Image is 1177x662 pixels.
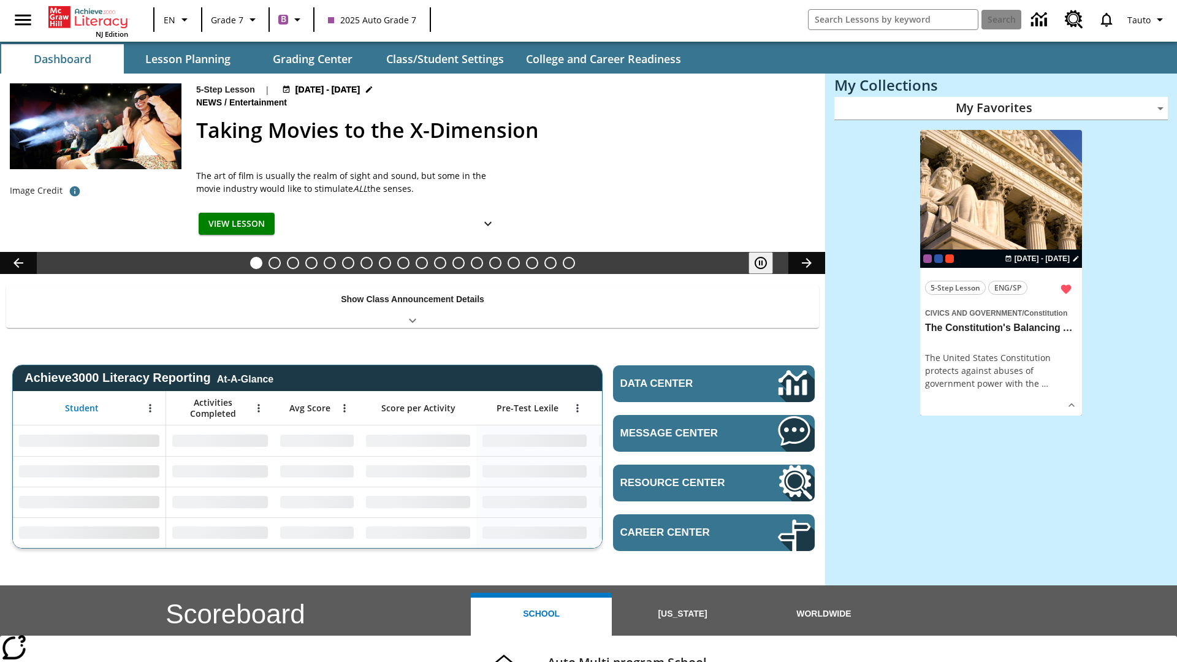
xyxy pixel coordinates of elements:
button: Boost Class color is purple. Change class color [273,9,310,31]
a: Resource Center, Will open in new tab [1057,3,1091,36]
span: Data Center [620,378,736,390]
div: No Data, [593,425,709,456]
div: The United States Constitution protects against abuses of government power with the [925,351,1077,390]
button: Slide 2 Hooray for Constitution Day! [269,257,281,269]
button: Open Menu [141,399,159,417]
div: No Data, [274,487,360,517]
div: Current Class [923,254,932,263]
button: Grade: Grade 7, Select a grade [206,9,265,31]
button: Slide 8 Private! Keep Out! [379,257,391,269]
a: Message Center [613,415,815,452]
button: Slide 5 Free Returns: A Gain or a Drain? [324,257,336,269]
div: No Data, [274,456,360,487]
button: Open side menu [5,2,41,38]
button: Show Details [476,213,500,235]
div: lesson details [920,130,1082,416]
a: Home [48,5,128,29]
span: OL 2025 Auto Grade 8 [934,254,943,263]
span: Achieve3000 Literacy Reporting [25,371,273,385]
button: Grading Center [251,44,374,74]
span: Career Center [620,527,741,539]
img: Panel in front of the seats sprays water mist to the happy audience at a 4DX-equipped theater. [10,83,181,169]
div: No Data, [593,487,709,517]
button: Pause [748,252,773,274]
span: … [1042,378,1048,389]
button: Slide 3 Get Ready to Celebrate Juneteenth! [287,257,299,269]
div: No Data, [166,456,274,487]
div: No Data, [274,425,360,456]
button: School [471,593,612,636]
span: Constitution [1024,309,1068,318]
span: Civics and Government [925,309,1022,318]
button: Slide 6 Time for Moon Rules? [342,257,354,269]
span: Pre-Test Lexile [497,403,558,414]
button: Slide 11 Attack of the Terrifying Tomatoes [434,257,446,269]
button: Open Menu [568,399,587,417]
span: News [196,96,224,110]
button: 5-Step Lesson [925,281,986,295]
button: Slide 12 Fashion Forward in Ancient Rome [452,257,465,269]
button: Class/Student Settings [376,44,514,74]
button: Aug 24 - Aug 24 Choose Dates [280,83,376,96]
button: Aug 24 - Aug 24 Choose Dates [1002,253,1082,264]
div: My Favorites [834,97,1168,120]
span: | [265,83,270,96]
button: Language: EN, Select a language [158,9,197,31]
button: Slide 14 Mixed Practice: Citing Evidence [489,257,501,269]
span: [DATE] - [DATE] [1015,253,1070,264]
div: Show Class Announcement Details [6,286,819,328]
div: No Data, [166,425,274,456]
span: EN [164,13,175,26]
em: ALL [353,183,367,194]
div: Test 1 [945,254,954,263]
a: Notifications [1091,4,1122,36]
input: search field [809,10,978,29]
span: B [281,12,286,27]
button: Slide 7 Cruise Ships: Making Waves [360,257,373,269]
button: Worldwide [753,593,894,636]
button: Slide 4 Back On Earth [305,257,318,269]
button: Slide 17 The Constitution's Balancing Act [544,257,557,269]
p: 5-Step Lesson [196,83,255,96]
span: ENG/SP [994,281,1021,294]
span: Message Center [620,427,741,439]
h3: My Collections [834,77,1168,94]
span: / [224,97,227,107]
button: Profile/Settings [1122,9,1172,31]
div: Pause [748,252,785,274]
span: 5-Step Lesson [931,281,980,294]
button: Slide 13 The Invasion of the Free CD [471,257,483,269]
button: Slide 18 Point of View [563,257,575,269]
span: NJ Edition [96,29,128,39]
a: Data Center [613,365,815,402]
span: Student [65,403,99,414]
span: Score per Activity [381,403,455,414]
div: No Data, [274,517,360,548]
button: Dashboard [1,44,124,74]
div: At-A-Glance [217,371,273,385]
button: ENG/SP [988,281,1027,295]
button: College and Career Readiness [516,44,691,74]
button: Remove from Favorites [1055,278,1077,300]
button: Slide 15 Pre-release lesson [508,257,520,269]
button: Open Menu [249,399,268,417]
span: 2025 Auto Grade 7 [328,13,416,26]
div: Home [48,4,128,39]
p: The art of film is usually the realm of sight and sound, but some in the movie industry would lik... [196,169,503,195]
button: Open Menu [335,399,354,417]
h2: Taking Movies to the X-Dimension [196,115,810,146]
a: Career Center [613,514,815,551]
span: Topic: Civics and Government/Constitution [925,306,1077,319]
p: Show Class Announcement Details [341,293,484,306]
span: Grade 7 [211,13,243,26]
button: Lesson Planning [126,44,249,74]
button: [US_STATE] [612,593,753,636]
a: Resource Center, Will open in new tab [613,465,815,501]
button: Slide 1 Taking Movies to the X-Dimension [250,257,262,269]
span: [DATE] - [DATE] [295,83,360,96]
a: Data Center [1024,3,1057,37]
button: Slide 9 The Last Homesteaders [397,257,409,269]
